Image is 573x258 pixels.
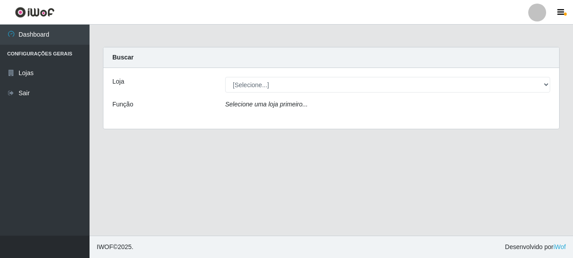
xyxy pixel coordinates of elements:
label: Função [112,100,133,109]
a: iWof [553,243,566,250]
img: CoreUI Logo [15,7,55,18]
span: IWOF [97,243,113,250]
strong: Buscar [112,54,133,61]
span: © 2025 . [97,242,133,252]
span: Desenvolvido por [505,242,566,252]
label: Loja [112,77,124,86]
i: Selecione uma loja primeiro... [225,101,308,108]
